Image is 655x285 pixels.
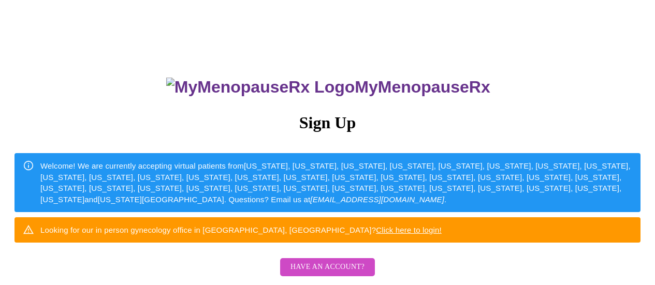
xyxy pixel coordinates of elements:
a: Have an account? [278,269,377,278]
em: [EMAIL_ADDRESS][DOMAIN_NAME] [310,195,444,204]
span: Have an account? [290,261,365,274]
div: Looking for our in person gynecology office in [GEOGRAPHIC_DATA], [GEOGRAPHIC_DATA]? [40,220,442,239]
h3: MyMenopauseRx [16,78,641,97]
h3: Sign Up [14,113,641,132]
img: MyMenopauseRx Logo [166,78,355,97]
div: Welcome! We are currently accepting virtual patients from [US_STATE], [US_STATE], [US_STATE], [US... [40,156,632,209]
a: Click here to login! [376,226,442,234]
button: Have an account? [280,258,375,276]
